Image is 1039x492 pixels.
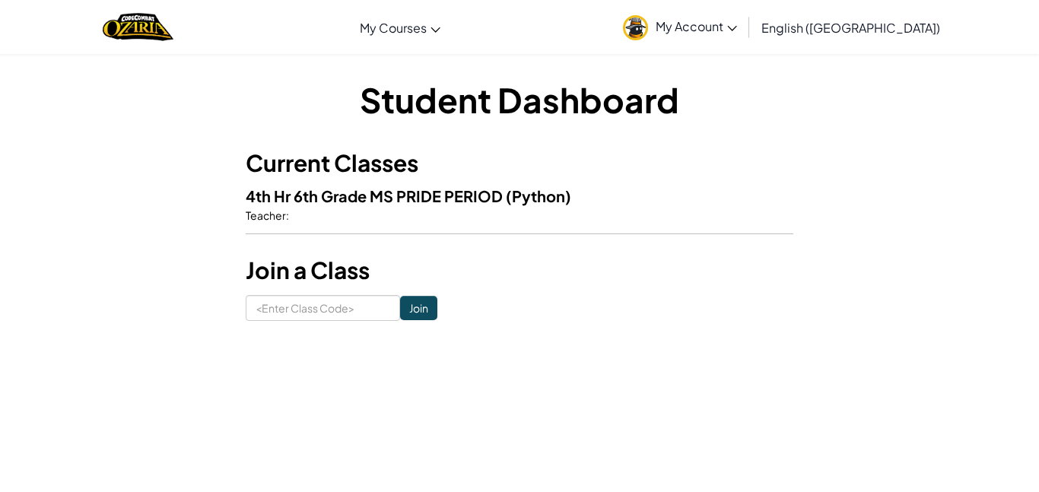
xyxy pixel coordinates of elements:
[360,20,427,36] span: My Courses
[246,146,793,180] h3: Current Classes
[246,186,506,205] span: 4th Hr 6th Grade MS PRIDE PERIOD
[286,208,289,222] span: :
[623,15,648,40] img: avatar
[246,76,793,123] h1: Student Dashboard
[246,208,286,222] span: Teacher
[761,20,940,36] span: English ([GEOGRAPHIC_DATA])
[246,253,793,287] h3: Join a Class
[506,186,571,205] span: (Python)
[103,11,173,43] a: Ozaria by CodeCombat logo
[400,296,437,320] input: Join
[754,7,948,48] a: English ([GEOGRAPHIC_DATA])
[103,11,173,43] img: Home
[246,295,400,321] input: <Enter Class Code>
[352,7,448,48] a: My Courses
[656,18,737,34] span: My Account
[615,3,745,51] a: My Account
